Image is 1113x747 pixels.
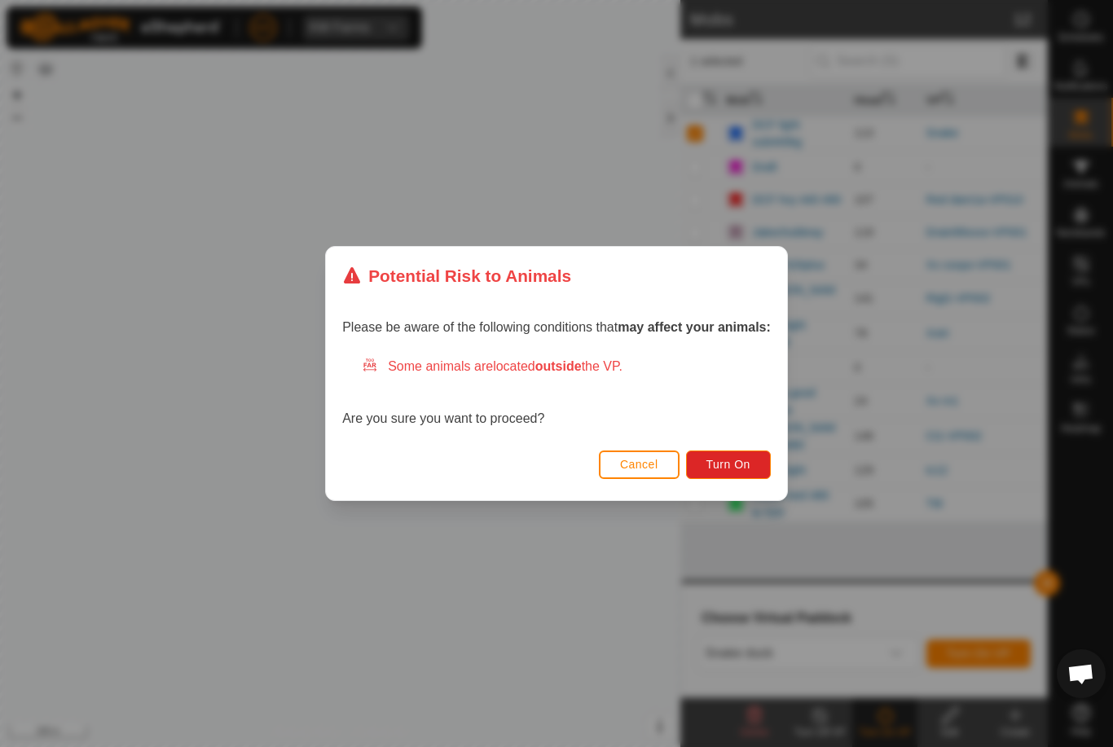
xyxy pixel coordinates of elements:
div: Open chat [1057,649,1106,698]
span: Please be aware of the following conditions that [342,320,771,334]
button: Cancel [599,450,680,479]
strong: may affect your animals: [618,320,771,334]
div: Some animals are [362,357,771,376]
span: Turn On [706,458,750,471]
strong: outside [535,359,582,373]
span: Cancel [620,458,658,471]
div: Potential Risk to Animals [342,263,571,288]
div: Are you sure you want to proceed? [342,357,771,428]
button: Turn On [686,450,771,479]
span: located the VP. [493,359,622,373]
